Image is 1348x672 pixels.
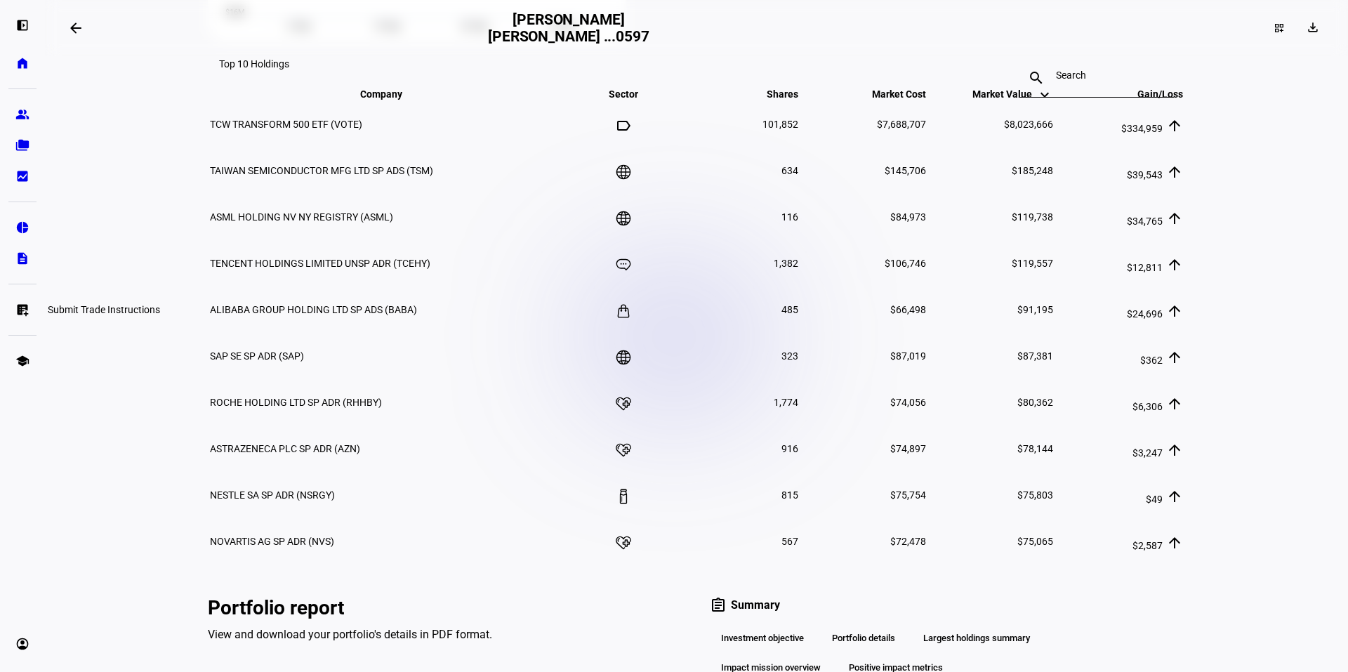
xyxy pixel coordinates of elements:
[1166,395,1183,412] mat-icon: arrow_upward
[219,58,289,70] eth-data-table-title: Top 10 Holdings
[210,165,433,176] span: TAIWAN SEMICONDUCTOR MFG LTD SP ADS (TSM)
[1012,258,1053,269] span: $119,557
[890,350,926,362] span: $87,019
[1017,536,1053,547] span: $75,065
[1166,117,1183,134] mat-icon: arrow_upward
[208,628,683,641] div: View and download your portfolio's details in PDF format.
[15,18,29,32] eth-mat-symbol: left_panel_open
[885,258,926,269] span: $106,746
[1056,70,1137,81] input: Search
[1017,443,1053,454] span: $78,144
[485,11,652,45] h2: [PERSON_NAME] [PERSON_NAME] ...0597
[890,489,926,501] span: $75,754
[15,138,29,152] eth-mat-symbol: folder_copy
[1017,350,1053,362] span: $87,381
[781,350,798,362] span: 323
[15,107,29,121] eth-mat-symbol: group
[210,489,335,501] span: NESTLE SA SP ADR (NSRGY)
[781,304,798,315] span: 485
[774,397,798,408] span: 1,774
[781,536,798,547] span: 567
[1017,489,1053,501] span: $75,803
[8,100,37,129] a: group
[1132,401,1163,412] span: $6,306
[746,88,798,100] span: Shares
[890,304,926,315] span: $66,498
[1127,308,1163,319] span: $24,696
[15,220,29,235] eth-mat-symbol: pie_chart
[1166,349,1183,366] mat-icon: arrow_upward
[1166,303,1183,319] mat-icon: arrow_upward
[781,211,798,223] span: 116
[1127,216,1163,227] span: $34,765
[1166,534,1183,551] mat-icon: arrow_upward
[710,626,815,650] div: Investment objective
[781,489,798,501] span: 815
[1012,211,1053,223] span: $119,738
[1127,169,1163,180] span: $39,543
[67,20,84,37] mat-icon: arrow_backwards
[1166,256,1183,273] mat-icon: arrow_upward
[1274,22,1285,34] mat-icon: dashboard_customize
[208,597,683,619] div: Portfolio report
[1116,88,1183,100] span: Gain/Loss
[8,162,37,190] a: bid_landscape
[42,301,166,318] div: Submit Trade Instructions
[598,88,649,100] span: Sector
[1306,20,1320,34] mat-icon: download
[912,626,1041,650] div: Largest holdings summary
[885,165,926,176] span: $145,706
[210,443,360,454] span: ASTRAZENECA PLC SP ADR (AZN)
[1146,494,1163,505] span: $49
[210,397,382,408] span: ROCHE HOLDING LTD SP ADR (RHHBY)
[821,626,906,650] div: Portfolio details
[1132,447,1163,459] span: $3,247
[1019,70,1053,86] mat-icon: search
[1004,119,1053,130] span: $8,023,666
[15,637,29,651] eth-mat-symbol: account_circle
[210,350,304,362] span: SAP SE SP ADR (SAP)
[890,397,926,408] span: $74,056
[762,119,798,130] span: 101,852
[8,244,37,272] a: description
[15,251,29,265] eth-mat-symbol: description
[360,88,423,100] span: Company
[15,303,29,317] eth-mat-symbol: list_alt_add
[1127,262,1163,273] span: $12,811
[210,211,393,223] span: ASML HOLDING NV NY REGISTRY (ASML)
[1036,86,1053,103] mat-icon: keyboard_arrow_down
[15,169,29,183] eth-mat-symbol: bid_landscape
[774,258,798,269] span: 1,382
[8,213,37,242] a: pie_chart
[1017,397,1053,408] span: $80,362
[1012,165,1053,176] span: $185,248
[1166,488,1183,505] mat-icon: arrow_upward
[710,597,1185,614] div: Summary
[1140,355,1163,366] span: $362
[851,88,926,100] span: Market Cost
[15,354,29,368] eth-mat-symbol: school
[8,131,37,159] a: folder_copy
[210,258,430,269] span: TENCENT HOLDINGS LIMITED UNSP ADR (TCEHY)
[890,443,926,454] span: $74,897
[877,119,926,130] span: $7,688,707
[210,536,334,547] span: NOVARTIS AG SP ADR (NVS)
[781,165,798,176] span: 634
[8,49,37,77] a: home
[890,211,926,223] span: $84,973
[1132,540,1163,551] span: $2,587
[1166,210,1183,227] mat-icon: arrow_upward
[1121,123,1163,134] span: $334,959
[710,597,727,614] mat-icon: assignment
[1017,304,1053,315] span: $91,195
[890,536,926,547] span: $72,478
[781,443,798,454] span: 916
[210,119,362,130] span: TCW TRANSFORM 500 ETF (VOTE)
[15,56,29,70] eth-mat-symbol: home
[972,88,1053,100] span: Market Value
[1166,442,1183,459] mat-icon: arrow_upward
[210,304,417,315] span: ALIBABA GROUP HOLDING LTD SP ADS (BABA)
[1166,164,1183,180] mat-icon: arrow_upward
